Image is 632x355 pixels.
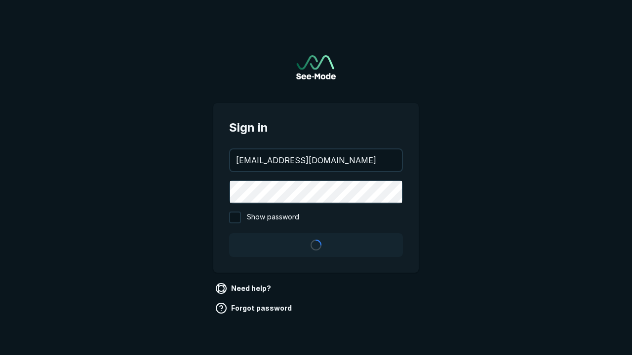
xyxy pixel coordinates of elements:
span: Sign in [229,119,403,137]
input: your@email.com [230,149,402,171]
img: See-Mode Logo [296,55,336,79]
a: Forgot password [213,300,296,316]
a: Need help? [213,281,275,296]
span: Show password [247,212,299,223]
a: Go to sign in [296,55,336,79]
